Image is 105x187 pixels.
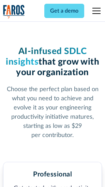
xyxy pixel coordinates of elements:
div: menu [88,3,102,19]
span: AI-infused SDLC insights [6,47,87,66]
p: Choose the perfect plan based on what you need to achieve and evolve it as your engineering produ... [3,85,102,140]
a: Get a demo [44,4,84,18]
h1: that grow with your organization [3,46,102,78]
img: Logo of the analytics and reporting company Faros. [3,5,25,19]
h2: Professional [33,170,72,178]
a: home [3,5,25,19]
